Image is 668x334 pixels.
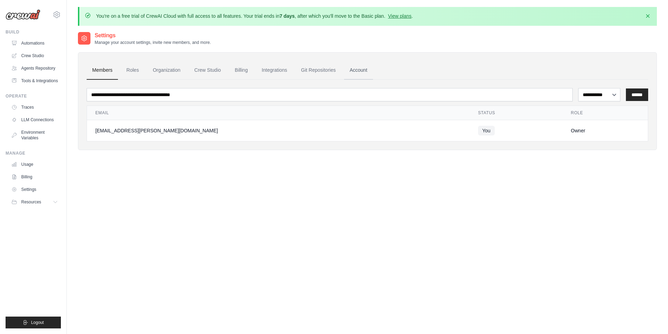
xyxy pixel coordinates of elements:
[6,29,61,35] div: Build
[279,13,295,19] strong: 7 days
[87,106,470,120] th: Email
[295,61,341,80] a: Git Repositories
[31,320,44,325] span: Logout
[95,31,211,40] h2: Settings
[95,40,211,45] p: Manage your account settings, invite new members, and more.
[6,317,61,328] button: Logout
[8,63,61,74] a: Agents Repository
[478,126,495,135] span: You
[229,61,253,80] a: Billing
[8,50,61,61] a: Crew Studio
[95,127,461,134] div: [EMAIL_ADDRESS][PERSON_NAME][DOMAIN_NAME]
[8,171,61,182] a: Billing
[6,93,61,99] div: Operate
[571,127,639,134] div: Owner
[388,13,411,19] a: View plans
[8,102,61,113] a: Traces
[470,106,563,120] th: Status
[147,61,186,80] a: Organization
[6,150,61,156] div: Manage
[8,114,61,125] a: LLM Connections
[87,61,118,80] a: Members
[344,61,373,80] a: Account
[21,199,41,205] span: Resources
[8,38,61,49] a: Automations
[8,184,61,195] a: Settings
[8,127,61,143] a: Environment Variables
[189,61,226,80] a: Crew Studio
[8,196,61,208] button: Resources
[8,75,61,86] a: Tools & Integrations
[563,106,648,120] th: Role
[8,159,61,170] a: Usage
[6,9,40,20] img: Logo
[96,13,413,20] p: You're on a free trial of CrewAI Cloud with full access to all features. Your trial ends in , aft...
[256,61,293,80] a: Integrations
[121,61,144,80] a: Roles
